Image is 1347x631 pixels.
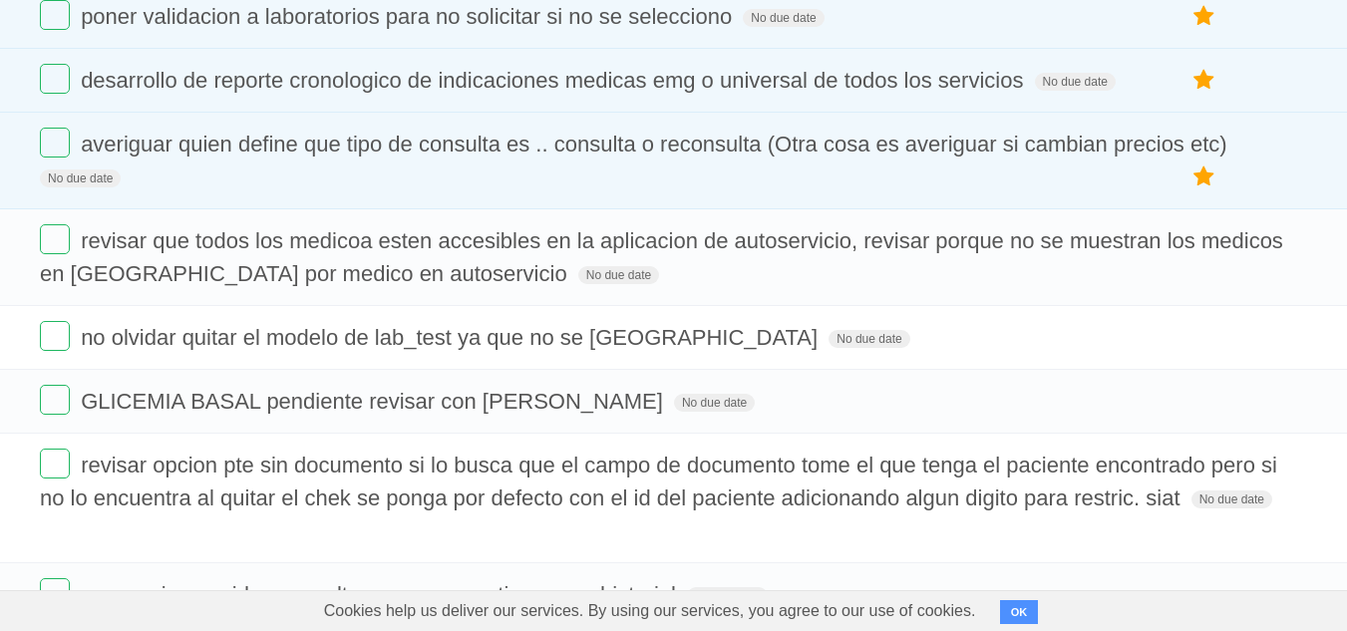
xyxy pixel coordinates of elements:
span: GLICEMIA BASAL pendiente revisar con [PERSON_NAME] [81,389,668,414]
label: Done [40,449,70,478]
span: revisar opcion pte sin documento si lo busca que el campo de documento tome el que tenga el pacie... [40,453,1277,510]
span: No due date [1035,73,1116,91]
label: Done [40,385,70,415]
span: No due date [743,9,824,27]
span: poner validacion a laboratorios para no solicitar si no se selecciono [81,4,737,29]
span: No due date [674,394,755,412]
span: no olvidar quitar el modelo de lab_test ya que no se [GEOGRAPHIC_DATA] [81,325,823,350]
span: desarrollo de reporte cronologico de indicaciones medicas emg o universal de todos los servicios [81,68,1028,93]
span: revisar que todos los medicoa esten accesibles en la aplicacion de autoservicio, revisar porque n... [40,228,1283,286]
label: Done [40,64,70,94]
label: Done [40,321,70,351]
span: Cookies help us deliver our services. By using our services, you agree to our use of cookies. [304,591,996,631]
span: No due date [829,330,909,348]
label: Done [40,128,70,158]
label: Done [40,224,70,254]
span: averiguar quien define que tipo de consulta es .. consulta o reconsulta (Otra cosa es averiguar s... [81,132,1232,157]
button: OK [1000,600,1039,624]
span: No due date [687,587,768,605]
span: No due date [578,266,659,284]
span: para recien nacidos consultar como se gestionara su historial [81,582,681,607]
label: Star task [1185,64,1223,97]
span: No due date [1191,490,1272,508]
label: Done [40,578,70,608]
span: No due date [40,169,121,187]
label: Star task [1185,160,1223,193]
